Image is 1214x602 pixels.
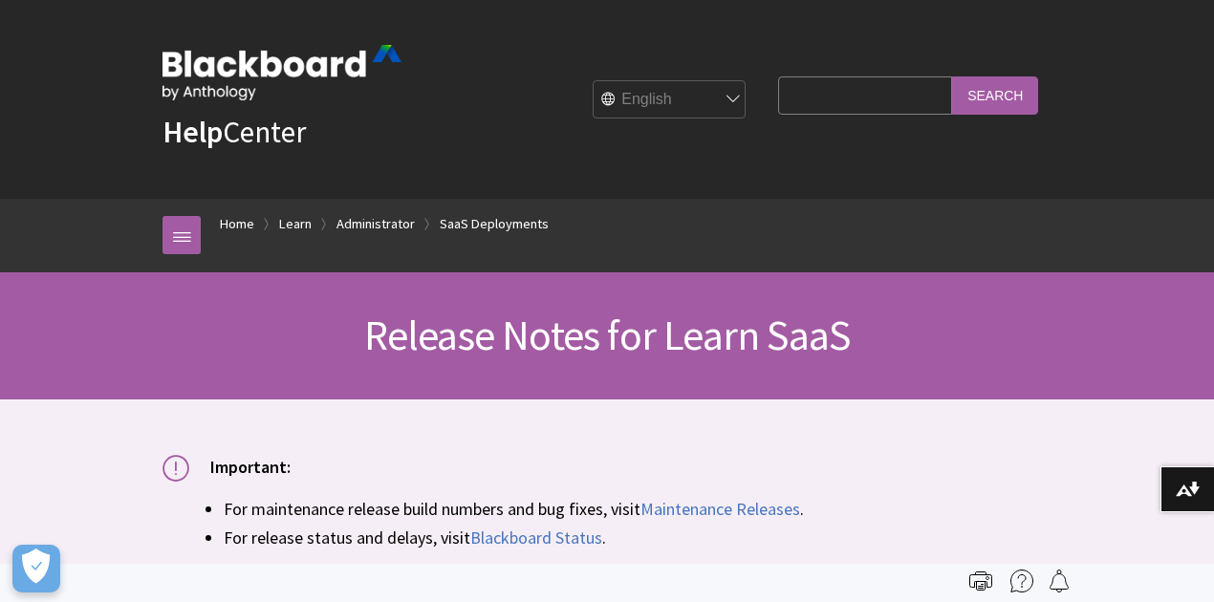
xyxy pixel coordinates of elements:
a: Home [220,212,254,236]
span: Release Notes for Learn SaaS [364,309,851,361]
a: Learn [279,212,312,236]
a: Blackboard Status [470,527,602,549]
span: Important: [210,456,291,478]
a: Maintenance Releases [640,498,800,521]
li: For release status and delays, visit . [224,525,1051,550]
img: Print [969,570,992,592]
input: Search [952,76,1038,114]
a: HelpCenter [163,113,306,151]
a: SaaS Deployments [440,212,549,236]
li: For maintenance release build numbers and bug fixes, visit . [224,496,1051,522]
a: Administrator [336,212,415,236]
strong: Help [163,113,223,151]
img: Follow this page [1048,570,1071,592]
button: Abrir preferencias [12,545,60,592]
select: Site Language Selector [594,81,747,119]
img: Blackboard by Anthology [163,45,401,100]
img: More help [1010,570,1033,592]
